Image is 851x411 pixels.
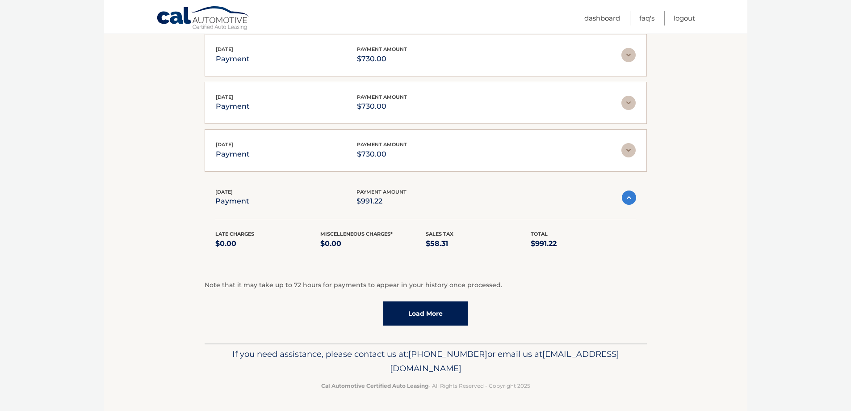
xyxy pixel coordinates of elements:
p: $0.00 [320,237,426,250]
a: Logout [674,11,695,25]
span: [PHONE_NUMBER] [408,349,487,359]
span: [DATE] [215,189,233,195]
span: payment amount [357,141,407,148]
p: $730.00 [357,53,407,65]
p: If you need assistance, please contact us at: or email us at [210,347,641,376]
img: accordion-rest.svg [621,96,636,110]
span: [DATE] [216,94,233,100]
a: Cal Automotive [156,6,250,32]
p: payment [215,195,249,208]
span: [DATE] [216,46,233,52]
p: $730.00 [357,100,407,113]
p: $0.00 [215,237,321,250]
p: $991.22 [531,237,636,250]
span: payment amount [356,189,407,195]
span: payment amount [357,46,407,52]
span: Total [531,231,548,237]
p: payment [216,53,250,65]
span: payment amount [357,94,407,100]
p: payment [216,148,250,161]
p: $991.22 [356,195,407,208]
span: Sales Tax [426,231,453,237]
strong: Cal Automotive Certified Auto Leasing [321,382,428,389]
span: Late Charges [215,231,254,237]
a: FAQ's [639,11,654,25]
span: Miscelleneous Charges* [320,231,393,237]
p: payment [216,100,250,113]
span: [DATE] [216,141,233,148]
a: Load More [383,301,468,326]
p: $730.00 [357,148,407,161]
a: Dashboard [584,11,620,25]
p: Note that it may take up to 72 hours for payments to appear in your history once processed. [205,280,647,291]
img: accordion-rest.svg [621,143,636,157]
img: accordion-rest.svg [621,48,636,62]
img: accordion-active.svg [622,191,636,205]
p: - All Rights Reserved - Copyright 2025 [210,381,641,390]
p: $58.31 [426,237,531,250]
